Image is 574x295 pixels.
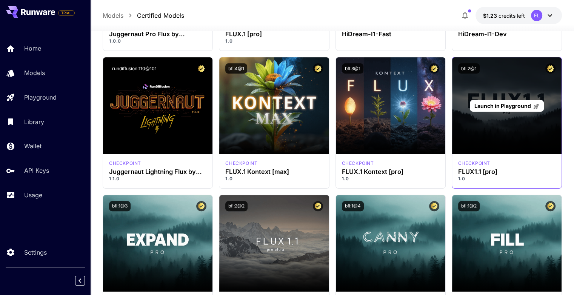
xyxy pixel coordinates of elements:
[109,168,206,175] h3: Juggernaut Lightning Flux by RunDiffusion
[75,276,85,286] button: Collapse sidebar
[545,201,556,211] button: Certified Model – Vetted for best performance and includes a commercial license.
[109,175,206,182] p: 1.1.0
[24,68,45,77] p: Models
[499,12,525,19] span: credits left
[429,63,439,74] button: Certified Model – Vetted for best performance and includes a commercial license.
[225,160,257,167] p: checkpoint
[24,93,57,102] p: Playground
[313,201,323,211] button: Certified Model – Vetted for best performance and includes a commercial license.
[531,10,542,21] div: FL
[225,160,257,167] div: FLUX.1 Kontext [max]
[225,175,323,182] p: 1.0
[458,175,556,182] p: 1.0
[470,100,543,112] a: Launch in Playground
[342,63,363,74] button: bfl:3@1
[225,31,323,38] h3: FLUX.1 [pro]
[458,160,490,167] p: checkpoint
[103,11,184,20] nav: breadcrumb
[313,63,323,74] button: Certified Model – Vetted for best performance and includes a commercial license.
[196,201,206,211] button: Certified Model – Vetted for best performance and includes a commercial license.
[458,160,490,167] div: fluxpro
[342,31,439,38] h3: HiDream-I1-Fast
[196,63,206,74] button: Certified Model – Vetted for best performance and includes a commercial license.
[458,168,556,175] h3: FLUX1.1 [pro]
[109,160,141,167] div: FLUX.1 D
[81,274,91,287] div: Collapse sidebar
[342,160,374,167] p: checkpoint
[474,103,531,109] span: Launch in Playground
[24,191,42,200] p: Usage
[137,11,184,20] a: Certified Models
[342,201,364,211] button: bfl:1@4
[342,160,374,167] div: FLUX.1 Kontext [pro]
[342,175,439,182] p: 1.0
[429,201,439,211] button: Certified Model – Vetted for best performance and includes a commercial license.
[483,12,525,20] div: $1.23192
[103,11,123,20] a: Models
[476,7,562,24] button: $1.23192FL
[109,31,206,38] h3: Juggernaut Pro Flux by RunDiffusion
[24,44,41,53] p: Home
[483,12,499,19] span: $1.23
[458,201,480,211] button: bfl:1@2
[58,8,75,17] span: Add your payment card to enable full platform functionality.
[109,38,206,45] p: 1.0.0
[225,63,247,74] button: bfl:4@1
[342,168,439,175] h3: FLUX.1 Kontext [pro]
[545,63,556,74] button: Certified Model – Vetted for best performance and includes a commercial license.
[458,63,480,74] button: bfl:2@1
[24,166,49,175] p: API Keys
[109,63,160,74] button: rundiffusion:110@101
[24,117,44,126] p: Library
[58,10,74,16] span: TRIAL
[225,201,248,211] button: bfl:2@2
[225,38,323,45] p: 1.0
[458,31,556,38] h3: HiDream-I1-Dev
[225,168,323,175] h3: FLUX.1 Kontext [max]
[109,201,131,211] button: bfl:1@3
[109,160,141,167] p: checkpoint
[24,248,47,257] p: Settings
[24,141,42,151] p: Wallet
